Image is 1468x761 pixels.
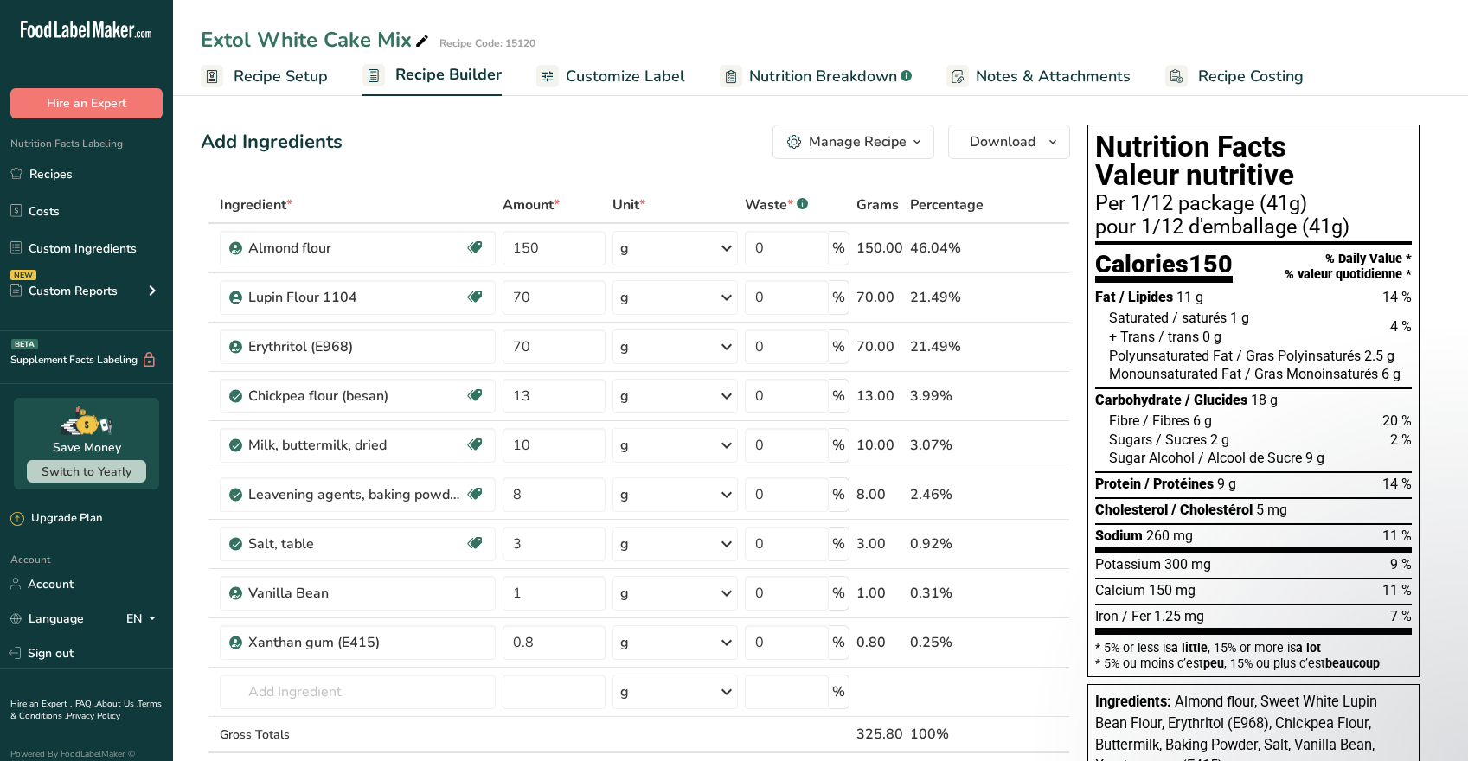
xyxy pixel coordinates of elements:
[248,238,465,259] div: Almond flour
[1109,450,1195,466] span: Sugar Alcohol
[910,287,988,308] div: 21.49%
[749,65,897,88] span: Nutrition Breakdown
[1095,582,1145,598] span: Calcium
[11,339,38,349] div: BETA
[1285,252,1412,282] div: % Daily Value * % valeur quotidienne *
[1381,366,1401,382] span: 6 g
[201,128,343,157] div: Add Ingredients
[1198,65,1304,88] span: Recipe Costing
[856,724,903,745] div: 325.80
[1172,310,1227,326] span: / saturés
[1095,392,1182,408] span: Carbohydrate
[856,195,899,215] span: Grams
[248,632,465,653] div: Xanthan gum (E415)
[67,710,120,722] a: Privacy Policy
[620,632,629,653] div: g
[620,386,629,406] div: g
[503,195,560,215] span: Amount
[126,608,163,629] div: EN
[1095,194,1412,214] div: Per 1/12 package (41g)
[1409,702,1451,744] iframe: Intercom live chat
[1382,476,1412,492] span: 14 %
[1256,502,1287,518] span: 5 mg
[10,510,102,528] div: Upgrade Plan
[96,698,138,710] a: About Us .
[1158,329,1199,345] span: / trans
[809,131,907,152] div: Manage Recipe
[1185,392,1247,408] span: / Glucides
[248,336,465,357] div: Erythritol (E968)
[1193,412,1212,429] span: 6 g
[1122,608,1151,624] span: / Fer
[53,438,121,457] div: Save Money
[970,131,1035,152] span: Download
[620,681,629,702] div: g
[1382,528,1412,544] span: 11 %
[1171,641,1208,655] span: a little
[1203,656,1224,670] span: peu
[910,195,984,215] span: Percentage
[856,632,903,653] div: 0.80
[612,195,645,215] span: Unit
[910,336,988,357] div: 21.49%
[1189,249,1233,278] span: 150
[620,238,629,259] div: g
[1095,694,1171,710] span: Ingredients:
[1382,582,1412,598] span: 11 %
[1296,641,1321,655] span: a lot
[248,386,465,406] div: Chickpea flour (besan)
[910,724,988,745] div: 100%
[10,698,72,710] a: Hire an Expert .
[1109,348,1233,364] span: Polyunsaturated Fat
[1109,329,1155,345] span: + Trans
[248,287,465,308] div: Lupin Flour 1104
[910,632,988,653] div: 0.25%
[910,484,988,505] div: 2.46%
[566,65,685,88] span: Customize Label
[1156,432,1207,448] span: / Sucres
[1119,289,1173,305] span: / Lipides
[745,195,808,215] div: Waste
[10,698,162,722] a: Terms & Conditions .
[536,57,685,96] a: Customize Label
[27,460,146,483] button: Switch to Yearly
[10,604,84,634] a: Language
[910,583,988,604] div: 0.31%
[1176,289,1203,305] span: 11 g
[1236,348,1361,364] span: / Gras Polyinsaturés
[10,282,118,300] div: Custom Reports
[10,88,163,118] button: Hire an Expert
[1095,217,1412,238] div: pour 1/12 d'emballage (41g)
[720,57,912,96] a: Nutrition Breakdown
[1230,310,1249,326] span: 1 g
[910,534,988,554] div: 0.92%
[856,435,903,456] div: 10.00
[1251,392,1278,408] span: 18 g
[910,435,988,456] div: 3.07%
[1095,132,1412,190] h1: Nutrition Facts Valeur nutritive
[1109,310,1169,326] span: Saturated
[856,583,903,604] div: 1.00
[1095,476,1141,492] span: Protein
[1095,252,1233,284] div: Calories
[856,287,903,308] div: 70.00
[620,484,629,505] div: g
[856,484,903,505] div: 8.00
[439,35,535,51] div: Recipe Code: 15120
[1382,289,1412,305] span: 14 %
[1095,657,1412,669] div: * 5% ou moins c’est , 15% ou plus c’est
[1146,528,1193,544] span: 260 mg
[75,698,96,710] a: FAQ .
[1164,556,1211,572] span: 300 mg
[1095,608,1119,624] span: Iron
[1382,412,1412,429] span: 20 %
[10,270,36,280] div: NEW
[220,195,292,215] span: Ingredient
[856,238,903,259] div: 150.00
[1095,502,1168,518] span: Cholesterol
[1143,412,1189,429] span: / Fibres
[248,583,465,604] div: Vanilla Bean
[1154,608,1204,624] span: 1.25 mg
[856,336,903,357] div: 70.00
[1171,502,1253,518] span: / Cholestérol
